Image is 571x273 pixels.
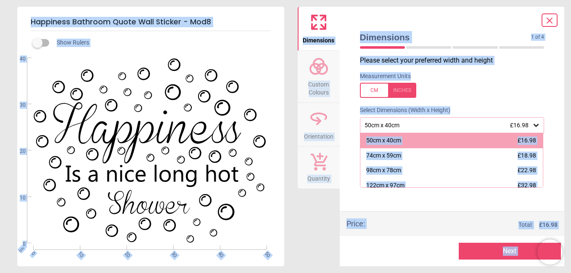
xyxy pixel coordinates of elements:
[539,221,558,229] span: £
[216,250,222,256] span: 40
[353,106,450,115] label: Select Dimensions (Width x Height)
[10,55,26,63] span: 40
[10,148,26,155] span: 20
[364,122,532,129] div: 50cm x 40cm
[298,7,340,50] button: Dimensions
[459,243,561,260] button: Next
[304,129,333,141] span: Orientation
[10,102,26,109] span: 30
[518,137,536,144] span: £16.98
[76,250,82,256] span: 10
[298,103,340,147] button: Orientation
[518,152,536,159] span: £18.98
[18,246,25,253] span: cm
[542,221,558,228] span: 16.98
[366,152,401,160] div: 74cm x 59cm
[346,218,365,229] div: Price :
[299,76,339,97] span: Custom Colours
[510,122,529,129] span: £16.98
[378,221,558,229] div: Total:
[366,136,401,145] div: 50cm x 40cm
[298,51,340,102] button: Custom Colours
[169,250,175,256] span: 30
[360,31,531,43] span: Dimensions
[366,181,404,190] div: 122cm x 97cm
[298,147,340,189] button: Quantity
[360,56,551,65] p: Please select your preferred width and height
[518,182,536,189] span: £32.98
[10,194,26,202] span: 10
[360,72,411,81] label: Measurement Units
[366,166,401,175] div: 98cm x 78cm
[31,13,271,31] h5: Happiness Bathroom Quote Wall Sticker - Mod8
[10,241,26,248] span: 0
[531,34,544,41] span: 1 of 4
[307,171,330,183] span: Quantity
[123,250,128,256] span: 20
[29,250,35,256] span: 0
[537,239,563,265] iframe: Brevo live chat
[518,167,536,173] span: £22.98
[37,38,284,48] div: Show Rulers
[303,32,334,45] span: Dimensions
[263,250,268,256] span: 50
